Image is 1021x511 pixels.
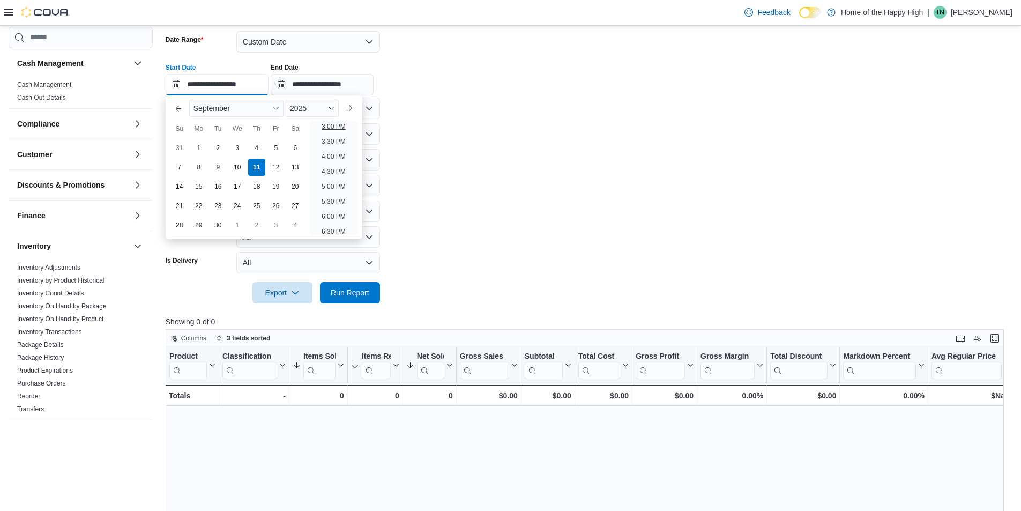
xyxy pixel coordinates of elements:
[365,181,374,190] button: Open list of options
[169,351,207,361] div: Product
[460,351,518,379] button: Gross Sales
[17,180,129,190] button: Discounts & Promotions
[931,351,1002,379] div: Avg Regular Price
[131,57,144,70] button: Cash Management
[17,290,84,297] a: Inventory Count Details
[267,139,285,157] div: day-5
[17,210,129,221] button: Finance
[341,100,358,117] button: Next month
[365,104,374,113] button: Open list of options
[525,351,563,379] div: Subtotal
[287,217,304,234] div: day-4
[170,100,187,117] button: Previous Month
[17,241,51,251] h3: Inventory
[267,178,285,195] div: day-19
[293,389,344,402] div: 0
[578,351,620,379] div: Total Cost
[954,332,967,345] button: Keyboard shortcuts
[17,263,80,272] span: Inventory Adjustments
[740,2,794,23] a: Feedback
[636,351,685,361] div: Gross Profit
[222,351,277,379] div: Classification
[17,276,105,285] span: Inventory by Product Historical
[131,179,144,191] button: Discounts & Promotions
[210,178,227,195] div: day-16
[931,351,1002,361] div: Avg Regular Price
[525,351,563,361] div: Subtotal
[317,225,350,238] li: 6:30 PM
[931,351,1010,379] button: Avg Regular Price
[317,210,350,223] li: 6:00 PM
[229,159,246,176] div: day-10
[252,282,312,303] button: Export
[331,287,369,298] span: Run Report
[190,178,207,195] div: day-15
[210,159,227,176] div: day-9
[171,120,188,137] div: Su
[578,351,620,361] div: Total Cost
[17,180,105,190] h3: Discounts & Promotions
[317,165,350,178] li: 4:30 PM
[17,366,73,375] span: Product Expirations
[417,351,444,379] div: Net Sold
[171,159,188,176] div: day-7
[365,155,374,164] button: Open list of options
[171,217,188,234] div: day-28
[248,120,265,137] div: Th
[248,139,265,157] div: day-4
[17,210,46,221] h3: Finance
[17,353,64,362] span: Package History
[17,264,80,271] a: Inventory Adjustments
[166,35,204,44] label: Date Range
[17,149,52,160] h3: Customer
[169,389,215,402] div: Totals
[287,120,304,137] div: Sa
[17,379,66,388] span: Purchase Orders
[236,31,380,53] button: Custom Date
[460,389,518,402] div: $0.00
[190,217,207,234] div: day-29
[267,197,285,214] div: day-26
[229,178,246,195] div: day-17
[700,351,755,379] div: Gross Margin
[169,351,207,379] div: Product
[799,7,822,18] input: Dark Mode
[17,430,43,441] h3: Loyalty
[17,119,59,129] h3: Compliance
[227,334,270,343] span: 3 fields sorted
[248,197,265,214] div: day-25
[17,392,40,400] a: Reorder
[287,197,304,214] div: day-27
[17,80,71,89] span: Cash Management
[166,74,269,95] input: Press the down key to enter a popover containing a calendar. Press the escape key to close the po...
[17,277,105,284] a: Inventory by Product Historical
[578,389,629,402] div: $0.00
[287,139,304,157] div: day-6
[210,217,227,234] div: day-30
[222,389,286,402] div: -
[9,261,153,420] div: Inventory
[362,351,391,379] div: Items Ref
[951,6,1012,19] p: [PERSON_NAME]
[770,389,836,402] div: $0.00
[229,120,246,137] div: We
[169,351,215,379] button: Product
[843,351,915,379] div: Markdown Percent
[17,367,73,374] a: Product Expirations
[636,351,694,379] button: Gross Profit
[17,430,129,441] button: Loyalty
[9,78,153,108] div: Cash Management
[131,148,144,161] button: Customer
[317,135,350,148] li: 3:30 PM
[248,159,265,176] div: day-11
[700,351,763,379] button: Gross Margin
[222,351,286,379] button: Classification
[927,6,929,19] p: |
[460,351,509,361] div: Gross Sales
[843,351,924,379] button: Markdown Percent
[309,121,358,235] ul: Time
[17,405,44,413] span: Transfers
[131,117,144,130] button: Compliance
[17,94,66,101] a: Cash Out Details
